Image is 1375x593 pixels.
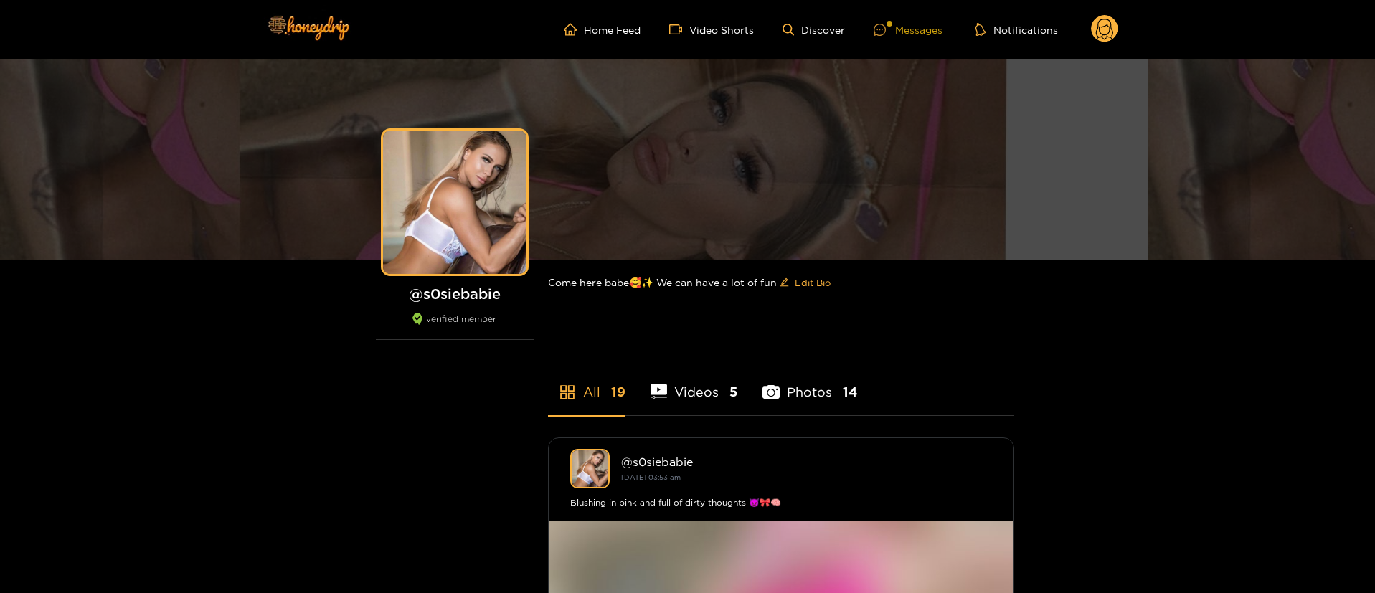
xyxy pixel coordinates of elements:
button: editEdit Bio [777,271,833,294]
div: Come here babe🥰✨ We can have a lot of fun [548,260,1014,305]
span: 19 [611,383,625,401]
span: Edit Bio [795,275,831,290]
a: Video Shorts [669,23,754,36]
h1: @ s0siebabie [376,285,534,303]
small: [DATE] 03:53 am [621,473,681,481]
div: Blushing in pink and full of dirty thoughts 😈🎀🧠 [570,495,992,510]
a: Discover [783,24,845,36]
span: video-camera [669,23,689,36]
li: Videos [651,351,738,415]
div: @ s0siebabie [621,455,992,468]
span: appstore [559,384,576,401]
span: 14 [843,383,857,401]
span: home [564,23,584,36]
a: Home Feed [564,23,641,36]
div: verified member [376,313,534,340]
span: 5 [729,383,737,401]
span: edit [780,277,789,288]
div: Messages [874,22,942,38]
button: Notifications [971,22,1062,37]
img: s0siebabie [570,449,610,488]
li: Photos [762,351,857,415]
li: All [548,351,625,415]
